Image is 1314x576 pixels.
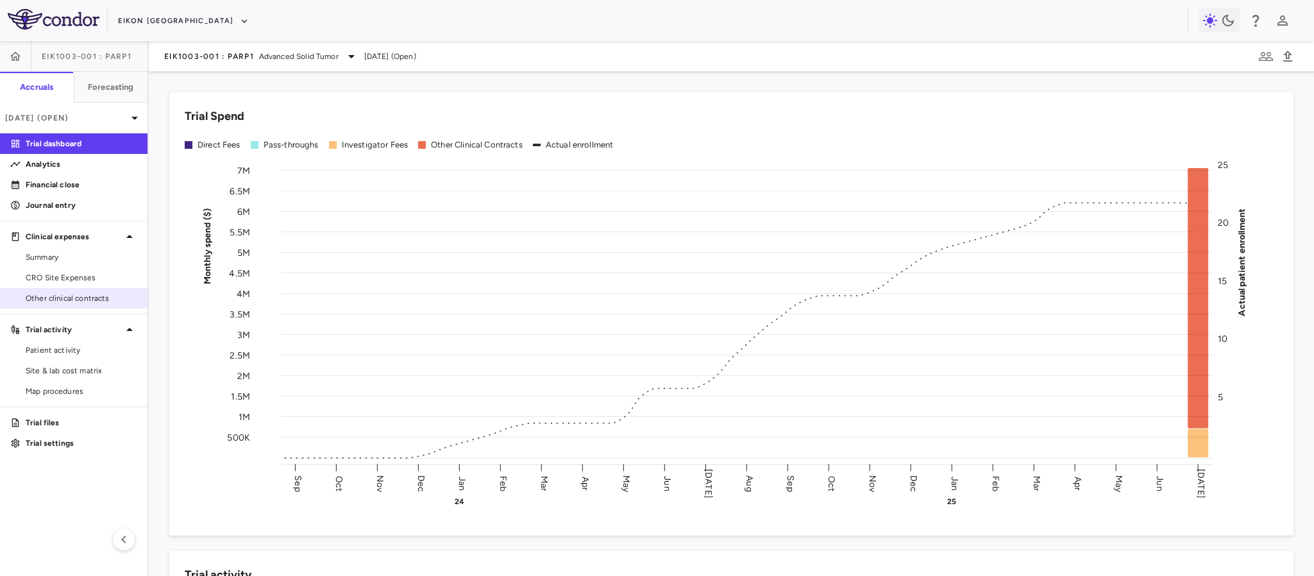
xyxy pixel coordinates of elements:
tspan: 2M [237,370,250,381]
button: Eikon [GEOGRAPHIC_DATA] [118,11,249,31]
tspan: Monthly spend ($) [202,208,213,284]
span: EIK1003-001 : PARP1 [164,51,254,62]
span: Summary [26,251,137,263]
p: [DATE] (Open) [5,112,127,124]
tspan: 1.5M [231,391,250,402]
div: Actual enrollment [546,139,614,151]
tspan: 5.5M [230,226,250,237]
span: Other clinical contracts [26,292,137,304]
span: CRO Site Expenses [26,272,137,284]
p: Trial activity [26,324,122,335]
span: [DATE] (Open) [364,51,416,62]
h6: Trial Spend [185,108,244,125]
p: Trial settings [26,437,137,449]
text: Apr [580,476,591,490]
tspan: 25 [1218,160,1228,171]
p: Clinical expenses [26,231,122,242]
text: 25 [947,497,956,506]
tspan: 3.5M [230,309,250,319]
text: Sep [292,475,303,491]
text: Sep [785,475,796,491]
text: Mar [1031,475,1042,491]
text: Mar [539,475,550,491]
text: Oct [333,475,344,491]
text: Jan [949,476,960,490]
div: Direct Fees [198,139,240,151]
text: Oct [826,475,837,491]
span: Site & lab cost matrix [26,365,137,377]
div: Investigator Fees [342,139,409,151]
tspan: 3M [237,329,250,340]
text: Jan [457,476,467,490]
tspan: 10 [1218,334,1227,344]
p: Trial files [26,417,137,428]
div: Pass-throughs [264,139,319,151]
tspan: 5M [237,247,250,258]
tspan: 2.5M [230,350,250,360]
tspan: 1M [239,411,250,422]
text: Jun [1154,476,1165,491]
div: Other Clinical Contracts [431,139,523,151]
text: Dec [416,475,426,491]
tspan: 20 [1218,217,1229,228]
text: Aug [744,475,755,491]
img: logo-full-SnFGN8VE.png [8,9,99,30]
h6: Accruals [20,81,53,93]
text: Dec [908,475,919,491]
p: Analytics [26,158,137,170]
text: May [1113,475,1124,492]
text: Feb [498,475,509,491]
text: Jun [662,476,673,491]
text: 24 [455,497,464,506]
text: May [621,475,632,492]
p: Financial close [26,179,137,191]
tspan: 500K [227,432,250,443]
text: [DATE] [703,469,714,498]
span: Patient activity [26,344,137,356]
tspan: 6M [237,206,250,217]
h6: Forecasting [88,81,134,93]
tspan: 4M [237,288,250,299]
text: Nov [375,475,385,492]
tspan: 4.5M [229,267,250,278]
text: Apr [1072,476,1083,490]
p: Trial dashboard [26,138,137,149]
text: Nov [867,475,878,492]
tspan: Actual patient enrollment [1236,208,1247,316]
tspan: 15 [1218,275,1227,286]
tspan: 7M [237,165,250,176]
span: Map procedures [26,385,137,397]
tspan: 6.5M [230,185,250,196]
text: [DATE] [1195,469,1206,498]
p: Journal entry [26,199,137,211]
text: Feb [990,475,1001,491]
span: EIK1003-001 : PARP1 [42,51,131,62]
tspan: 5 [1218,391,1223,402]
span: Advanced Solid Tumor [259,51,339,62]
